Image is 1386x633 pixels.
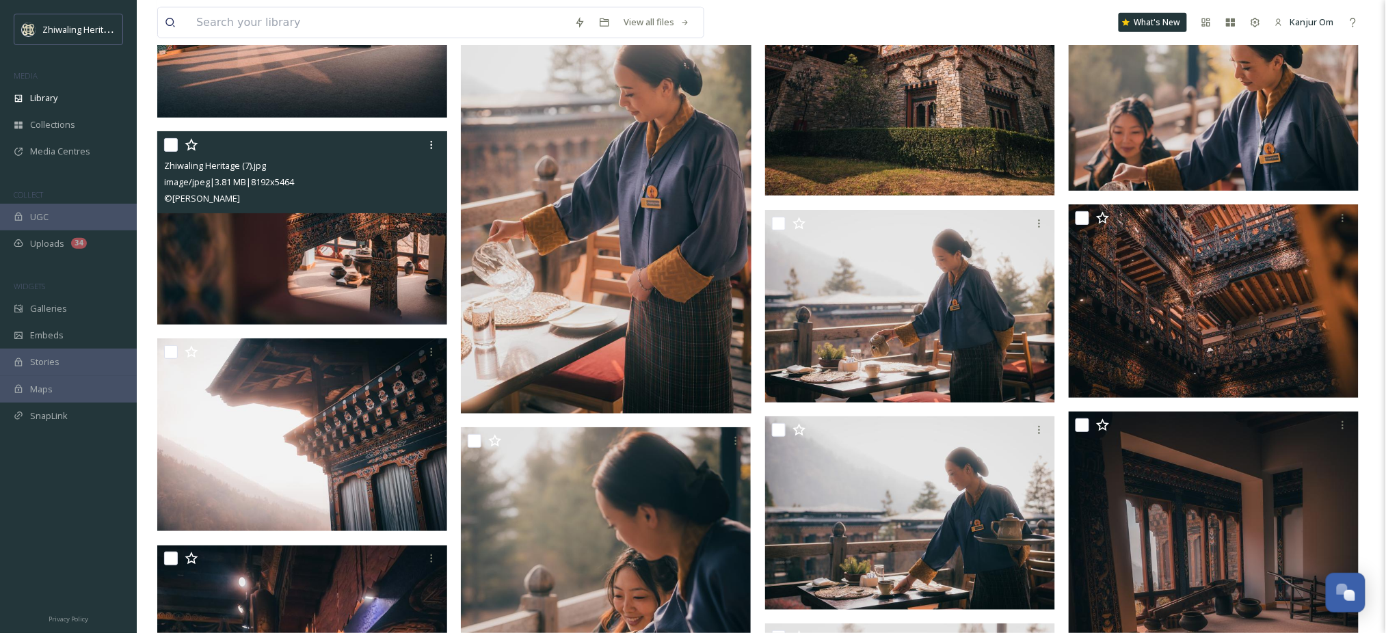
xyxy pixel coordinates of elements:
span: WIDGETS [14,281,45,291]
a: Privacy Policy [49,610,88,626]
span: UGC [30,211,49,224]
img: Zhiwaling Heritage (242).jpg [765,416,1055,610]
span: image/jpeg | 3.81 MB | 8192 x 5464 [164,176,294,188]
span: MEDIA [14,70,38,81]
span: Media Centres [30,145,90,158]
span: Collections [30,118,75,131]
a: Kanjur Om [1268,9,1341,36]
span: Maps [30,383,53,396]
a: View all files [617,9,697,36]
span: Uploads [30,237,64,250]
span: Galleries [30,302,67,315]
span: Zhiwaling Heritage (7).jpg [164,159,266,172]
input: Search your library [189,8,568,38]
img: Zhiwaling Heritage (240).jpg [1069,204,1359,398]
a: What's New [1119,13,1187,32]
button: Open Chat [1326,573,1365,612]
span: Privacy Policy [49,615,88,623]
span: Stories [30,355,59,368]
span: © [PERSON_NAME] [164,192,240,204]
span: Library [30,92,57,105]
span: Kanjur Om [1290,16,1334,28]
img: Zhiwaling Heritage (7).jpg [157,131,447,325]
span: SnapLink [30,409,68,422]
img: Zhiwaling Heritage (234).jpg [765,210,1055,403]
span: Embeds [30,329,64,342]
span: Zhiwaling Heritage [42,23,118,36]
span: COLLECT [14,189,43,200]
div: 34 [71,238,87,249]
img: Zhiwaling Heritage (256).jpg [157,338,447,532]
img: Screenshot%202025-04-29%20at%2011.05.50.png [22,23,36,36]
